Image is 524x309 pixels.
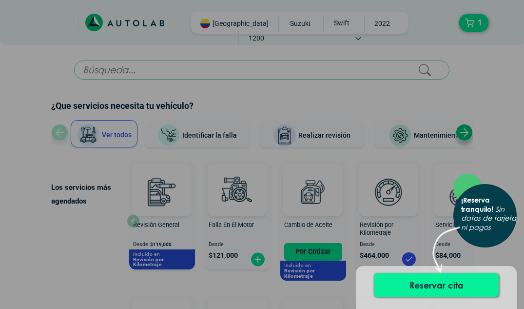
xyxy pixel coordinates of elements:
button: Close [461,174,483,201]
i: Sin datos de tarjeta ni pagos [461,205,516,232]
img: flecha.png [432,226,460,281]
button: Reservar cita [374,273,499,297]
b: ¡Reserva tranquilo! [461,196,493,213]
span: × [469,181,475,194]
